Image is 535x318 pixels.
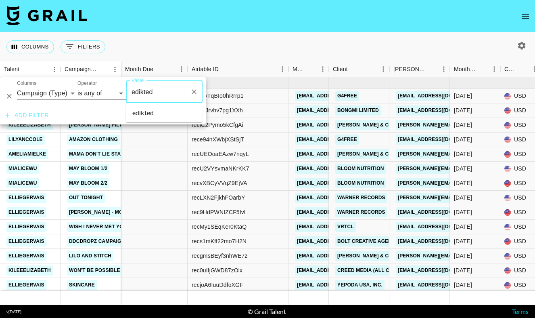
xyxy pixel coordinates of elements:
div: reciC2Pymo5kCfgAi [192,121,243,129]
div: Month Due [125,61,153,77]
a: MAY BLOOM 1/2 [67,164,109,174]
a: kileeelizabeth [6,120,53,130]
a: [EMAIL_ADDRESS][DOMAIN_NAME] [295,236,385,246]
div: Month Due [121,61,188,77]
button: Delete [3,90,15,102]
label: Operator [77,80,97,87]
a: elliegervais [6,280,46,290]
button: Sort [348,63,359,75]
a: [EMAIL_ADDRESS][DOMAIN_NAME] [295,222,385,232]
a: [EMAIL_ADDRESS][DOMAIN_NAME] [295,178,385,188]
div: May '25 [454,135,472,143]
a: elliegervais [6,251,46,261]
div: Booker [389,61,450,77]
a: Lilo and Stitch [67,251,113,261]
a: [EMAIL_ADDRESS][DOMAIN_NAME] [295,251,385,261]
div: recvXBCyVVqZ9EjVA [192,179,247,187]
div: May '25 [454,164,472,173]
div: May '25 [454,92,472,100]
a: Skincare [67,280,97,290]
a: [EMAIL_ADDRESS][DOMAIN_NAME] [396,222,486,232]
button: Sort [517,63,529,75]
div: recgmsBEyf3nhWE7z [192,252,248,260]
a: [EMAIL_ADDRESS][DOMAIN_NAME] [295,105,385,116]
div: May '25 [454,121,472,129]
a: [EMAIL_ADDRESS][DOMAIN_NAME] [396,135,486,145]
a: elliegervais [6,207,46,217]
label: Value [132,77,144,84]
div: recU2VYsvmaNKrKK7 [192,164,249,173]
div: Manager [293,61,305,77]
div: rece94nXWbjXStSjT [192,135,244,143]
a: MAY BLOOM 2/2 [67,178,109,188]
div: Month Due [450,61,500,77]
div: Manager [288,61,329,77]
div: recjoA6IuuDdfoXGF [192,281,243,289]
a: [PERSON_NAME] FILTER [67,120,131,130]
a: Bloom Nutrition [335,164,386,174]
a: G4free [335,91,359,101]
a: mialicewu [6,178,39,188]
div: Talent [4,61,19,77]
button: Sort [98,64,109,75]
a: [PERSON_NAME] & Co LLC [335,120,405,130]
div: Airtable ID [192,61,219,77]
a: Yepoda USA, Inc. [335,280,385,290]
div: © Grail Talent [248,307,286,316]
a: [EMAIL_ADDRESS][DOMAIN_NAME] [396,265,486,276]
a: [EMAIL_ADDRESS][DOMAIN_NAME] [396,91,486,101]
button: Menu [276,63,288,75]
a: [EMAIL_ADDRESS][DOMAIN_NAME] [295,280,385,290]
div: recMyTqBIo0hRrrp1 [192,92,244,100]
div: recs1mKff22mo7H2N [192,237,247,245]
a: Warner Records [335,193,387,203]
button: Sort [19,64,31,75]
div: May '25 [454,150,472,158]
button: Sort [426,63,438,75]
button: Sort [477,63,488,75]
div: recMy1SEqKer0KtaQ [192,223,247,231]
a: [PERSON_NAME] - Momma Song [67,207,152,217]
button: Add filter [2,108,52,123]
button: open drawer [517,8,533,24]
a: Terms [512,307,529,315]
button: Sort [219,63,230,75]
a: [EMAIL_ADDRESS][DOMAIN_NAME] [295,149,385,159]
a: [EMAIL_ADDRESS][DOMAIN_NAME] [396,207,486,217]
div: Campaign (Type) [65,61,98,77]
a: mialicewu [6,164,39,174]
a: Warner Records [335,207,387,217]
div: Month Due [454,61,477,77]
button: Select columns [6,40,54,53]
a: [EMAIL_ADDRESS][DOMAIN_NAME] [396,280,486,290]
div: May '25 [454,252,472,260]
div: recQjJrvhv7pg1XXh [192,106,243,114]
a: [EMAIL_ADDRESS][DOMAIN_NAME] [295,135,385,145]
div: May '25 [454,223,472,231]
div: Campaign (Type) [61,61,121,77]
div: Currency [504,61,517,77]
a: Creed Media (All Campaigns) [335,265,419,276]
a: kileeelizabeth [6,265,53,276]
a: Bongmi Limited [335,105,381,116]
a: Amazon Clothing [67,135,120,145]
a: [EMAIL_ADDRESS][DOMAIN_NAME] [295,164,385,174]
div: May '25 [454,208,472,216]
a: Won’t Be Possible [67,265,122,276]
a: [EMAIL_ADDRESS][DOMAIN_NAME] [295,91,385,101]
button: Show filters [61,40,105,53]
label: Columns [17,80,36,87]
button: Menu [176,63,188,75]
button: Menu [109,63,121,76]
a: [EMAIL_ADDRESS][DOMAIN_NAME] [295,265,385,276]
a: [PERSON_NAME] & Co LLC [335,251,405,261]
a: [EMAIL_ADDRESS][DOMAIN_NAME] [396,105,486,116]
button: Sort [305,63,317,75]
div: May '25 [454,179,472,187]
div: Client [329,61,389,77]
div: Client [333,61,348,77]
a: Mama Don't Lie Stars Go Dim [67,149,149,159]
a: Bloom Nutrition [335,178,386,188]
div: May '25 [454,194,472,202]
a: ameliamielke [6,149,48,159]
